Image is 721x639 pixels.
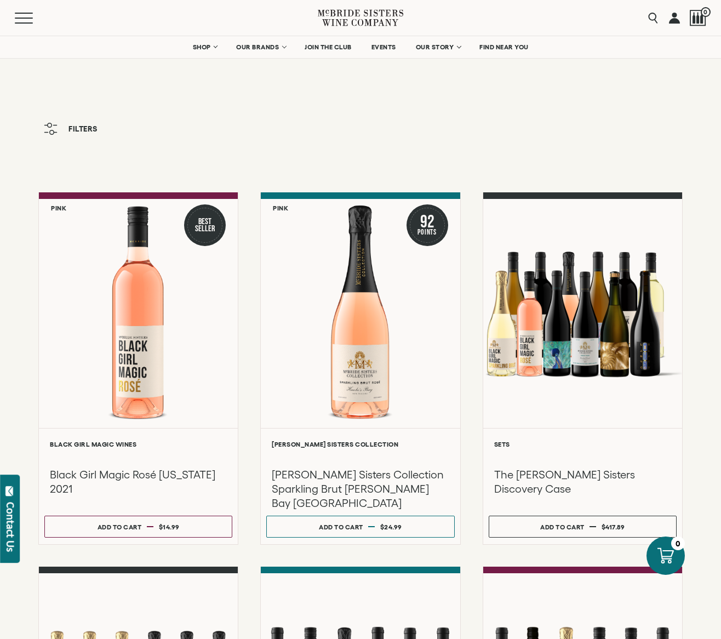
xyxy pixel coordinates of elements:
[272,467,449,510] h3: [PERSON_NAME] Sisters Collection Sparkling Brut [PERSON_NAME] Bay [GEOGRAPHIC_DATA]
[229,36,292,58] a: OUR BRANDS
[305,43,352,51] span: JOIN THE CLUB
[260,192,460,545] a: Pink 92 Points McBride Sisters Collection Sparkling Brut Rose Hawke's Bay NV [PERSON_NAME] Sister...
[98,519,142,535] div: Add to cart
[364,36,403,58] a: EVENTS
[297,36,359,58] a: JOIN THE CLUB
[319,519,363,535] div: Add to cart
[416,43,454,51] span: OUR STORY
[50,441,227,448] h6: Black Girl Magic Wines
[701,7,711,17] span: 0
[479,43,529,51] span: FIND NEAR YOU
[409,36,467,58] a: OUR STORY
[273,204,288,212] h6: Pink
[489,516,677,538] button: Add to cart $417.89
[192,43,211,51] span: SHOP
[185,36,224,58] a: SHOP
[15,13,54,24] button: Mobile Menu Trigger
[602,523,625,530] span: $417.89
[540,519,585,535] div: Add to cart
[38,192,238,545] a: Pink Best Seller Black Girl Magic Rosé California Black Girl Magic Wines Black Girl Magic Rosé [U...
[50,467,227,496] h3: Black Girl Magic Rosé [US_STATE] 2021
[494,441,671,448] h6: Sets
[44,516,232,538] button: Add to cart $14.99
[68,125,98,133] span: Filters
[371,43,396,51] span: EVENTS
[159,523,180,530] span: $14.99
[272,441,449,448] h6: [PERSON_NAME] Sisters Collection
[494,467,671,496] h3: The [PERSON_NAME] Sisters Discovery Case
[51,204,66,212] h6: Pink
[483,192,683,545] a: McBride Sisters Full Set Sets The [PERSON_NAME] Sisters Discovery Case Add to cart $417.89
[380,523,402,530] span: $24.99
[38,117,103,140] button: Filters
[236,43,279,51] span: OUR BRANDS
[472,36,536,58] a: FIND NEAR YOU
[5,502,16,552] div: Contact Us
[671,537,685,550] div: 0
[266,516,454,538] button: Add to cart $24.99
